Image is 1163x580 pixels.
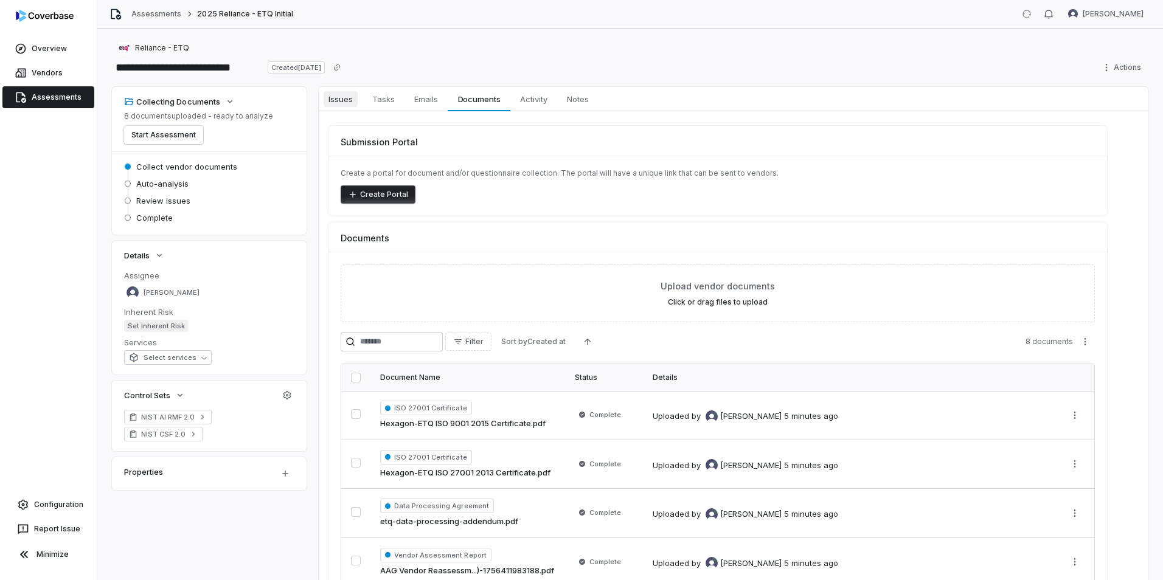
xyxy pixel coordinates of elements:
span: Review issues [136,195,190,206]
span: Complete [589,557,621,567]
span: Activity [515,91,552,107]
button: Luke Taylor avatar[PERSON_NAME] [1061,5,1151,23]
a: Hexagon-ETQ ISO 9001 2015 Certificate.pdf [380,418,546,430]
button: Actions [1098,58,1148,77]
span: [PERSON_NAME] [720,508,782,520]
button: More actions [1065,406,1085,424]
button: Report Issue [5,518,92,540]
span: 8 documents [1026,337,1073,347]
span: 2025 Reliance - ETQ Initial [197,9,293,19]
button: Copy link [326,57,348,78]
a: Assessments [2,86,94,108]
span: Upload vendor documents [661,280,775,292]
span: Filter [465,337,484,347]
span: Submission Portal [341,136,418,148]
button: Start Assessment [124,126,203,144]
div: Uploaded [653,508,838,520]
div: by [692,410,782,423]
a: Overview [2,38,94,60]
span: [PERSON_NAME] [144,288,200,297]
div: Uploaded [653,410,838,423]
img: Luke Taylor avatar [706,459,718,471]
span: Details [124,250,150,261]
button: Create Portal [341,185,415,204]
span: Set Inherent Risk [124,320,189,332]
span: Complete [589,508,621,517]
div: Uploaded [653,459,838,471]
img: logo-D7KZi-bG.svg [16,10,74,22]
img: Luke Taylor avatar [706,557,718,569]
div: 5 minutes ago [784,558,838,570]
button: Filter [445,333,491,351]
svg: Ascending [583,337,592,347]
img: Luke Taylor avatar [706,410,718,423]
div: 5 minutes ago [784,460,838,472]
div: by [692,508,782,520]
div: by [692,459,782,471]
a: etq-data-processing-addendum.pdf [380,516,518,528]
button: More actions [1065,553,1085,571]
dt: Assignee [124,270,294,281]
img: Luke Taylor avatar [1068,9,1078,19]
button: Control Sets [120,384,189,406]
span: Complete [589,410,621,419]
span: Complete [589,459,621,469]
p: 8 documents uploaded - ready to analyze [124,111,273,121]
span: Collect vendor documents [136,161,237,172]
button: Collecting Documents [120,91,238,112]
a: NIST CSF 2.0 [124,427,203,441]
span: Created [DATE] [268,61,325,74]
button: Ascending [575,333,600,351]
span: Notes [562,91,594,107]
div: 5 minutes ago [784,508,838,520]
img: Luke Taylor avatar [706,508,718,520]
span: [PERSON_NAME] [1083,9,1144,19]
div: 5 minutes ago [784,410,838,423]
label: Click or drag files to upload [668,297,768,307]
a: NIST AI RMF 2.0 [124,410,212,424]
button: Minimize [5,542,92,567]
span: [PERSON_NAME] [720,410,782,423]
span: Documents [341,232,389,244]
button: More actions [1065,504,1085,522]
a: Hexagon-ETQ ISO 27001 2013 Certificate.pdf [380,467,550,479]
span: ISO 27001 Certificate [380,450,472,464]
a: AAG Vendor Reassessm...)-1756411983188.pdf [380,565,554,577]
span: Complete [136,212,173,223]
span: NIST CSF 2.0 [141,429,186,439]
span: Issues [324,91,358,107]
span: [PERSON_NAME] [720,460,782,472]
img: Luke Taylor avatar [127,286,139,299]
span: NIST AI RMF 2.0 [141,412,195,422]
div: Details [653,373,1046,382]
span: Data Processing Agreement [380,499,494,513]
button: More actions [1065,455,1085,473]
a: Vendors [2,62,94,84]
div: by [692,557,782,569]
span: Vendor Assessment Report [380,548,491,562]
dt: Inherent Risk [124,306,294,317]
a: Configuration [5,494,92,516]
p: Create a portal for document and/or questionnaire collection. The portal will have a unique link ... [341,168,1095,178]
span: Auto-analysis [136,178,189,189]
span: ISO 27001 Certificate [380,401,472,415]
div: Status [575,373,633,382]
button: Details [120,244,168,266]
button: More actions [1075,333,1095,351]
button: Sort byCreated at [494,333,573,351]
span: Emails [409,91,443,107]
span: Control Sets [124,390,170,401]
div: Uploaded [653,557,838,569]
span: Reliance - ETQ [135,43,189,53]
div: Collecting Documents [124,96,220,107]
dt: Services [124,337,294,348]
a: Assessments [131,9,181,19]
span: Documents [453,91,505,107]
span: Select services [129,353,196,362]
span: Tasks [367,91,400,107]
span: [PERSON_NAME] [720,558,782,570]
button: https://etq.com/Reliance - ETQ [114,37,193,59]
div: Document Name [380,373,555,382]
